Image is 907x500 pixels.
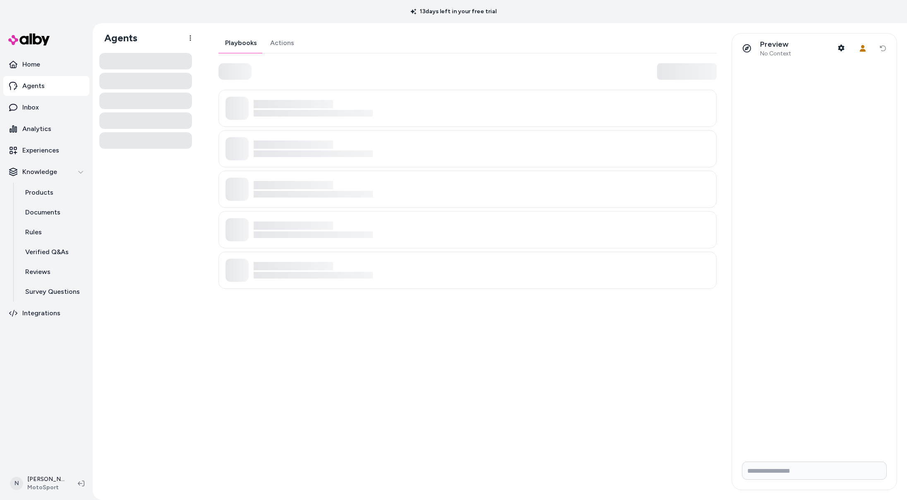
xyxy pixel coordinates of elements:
a: Integrations [3,303,89,323]
p: Inbox [22,102,39,112]
p: Survey Questions [25,287,80,297]
a: Verified Q&As [17,242,89,262]
span: N [10,477,23,490]
span: MotoSport [27,483,65,492]
p: Analytics [22,124,51,134]
p: [PERSON_NAME] [27,475,65,483]
a: Playbooks [218,33,264,53]
button: N[PERSON_NAME]MotoSport [5,470,71,497]
p: Preview [760,40,791,49]
img: alby Logo [8,33,50,45]
a: Experiences [3,140,89,160]
input: Write your prompt here [742,462,887,480]
p: Documents [25,207,60,217]
p: Rules [25,227,42,237]
a: Products [17,183,89,202]
a: Inbox [3,98,89,117]
p: Knowledge [22,167,57,177]
a: Reviews [17,262,89,282]
span: No Context [760,50,791,57]
p: Verified Q&As [25,247,69,257]
button: Knowledge [3,162,89,182]
h1: Agents [98,32,137,44]
p: Experiences [22,145,59,155]
a: Home [3,55,89,74]
p: Integrations [22,308,60,318]
a: Survey Questions [17,282,89,302]
p: Home [22,60,40,69]
p: Reviews [25,267,50,277]
a: Agents [3,76,89,96]
p: 13 days left in your free trial [406,7,501,16]
a: Rules [17,222,89,242]
a: Documents [17,202,89,222]
p: Agents [22,81,45,91]
a: Actions [264,33,301,53]
p: Products [25,188,53,198]
a: Analytics [3,119,89,139]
